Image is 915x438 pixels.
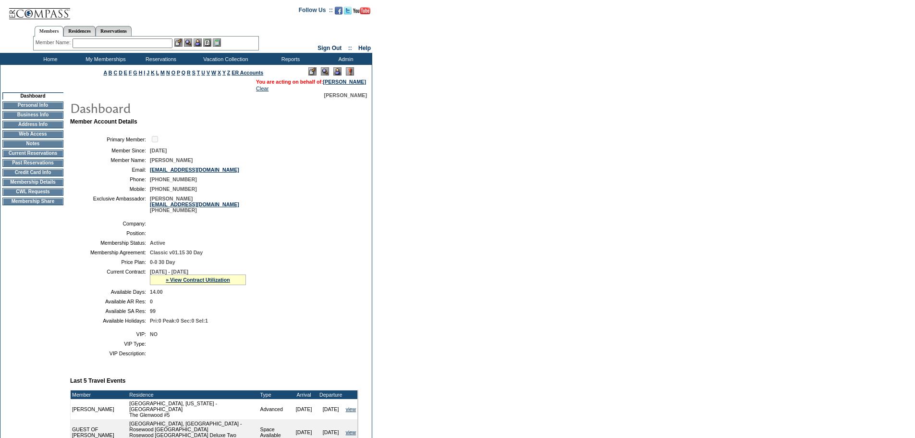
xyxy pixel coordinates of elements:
td: Membership Status: [74,240,146,246]
a: » View Contract Utilization [166,277,230,283]
span: Active [150,240,165,246]
td: Arrival [291,390,317,399]
td: [GEOGRAPHIC_DATA], [US_STATE] - [GEOGRAPHIC_DATA] The Glenwood #5 [128,399,258,419]
a: Become our fan on Facebook [335,10,342,15]
td: VIP Type: [74,341,146,347]
span: [DATE] [150,148,167,153]
img: View Mode [321,67,329,75]
td: Company: [74,221,146,226]
span: NO [150,331,158,337]
a: K [151,70,155,75]
td: Departure [317,390,344,399]
td: Member Name: [74,157,146,163]
img: View [184,38,192,47]
td: Available Holidays: [74,318,146,324]
td: Reservations [132,53,187,65]
span: [DATE] - [DATE] [150,269,188,275]
a: T [197,70,200,75]
td: Advanced [259,399,291,419]
span: 0 [150,299,153,304]
td: My Memberships [77,53,132,65]
img: Reservations [203,38,211,47]
img: Become our fan on Facebook [335,7,342,14]
a: R [187,70,191,75]
img: b_edit.gif [174,38,183,47]
img: b_calculator.gif [213,38,221,47]
a: [EMAIL_ADDRESS][DOMAIN_NAME] [150,167,239,173]
a: A [104,70,107,75]
td: Membership Agreement: [74,250,146,255]
td: Dashboard [2,92,63,100]
span: [PERSON_NAME] [324,92,367,98]
td: Credit Card Info [2,169,63,176]
span: 99 [150,308,156,314]
td: Position: [74,230,146,236]
a: Reservations [96,26,132,36]
td: Address Info [2,121,63,128]
a: E [124,70,127,75]
td: Member [71,390,128,399]
a: [EMAIL_ADDRESS][DOMAIN_NAME] [150,201,239,207]
td: Follow Us :: [299,6,333,17]
td: Reports [262,53,317,65]
td: Available SA Res: [74,308,146,314]
td: Current Reservations [2,150,63,157]
a: G [133,70,137,75]
a: H [139,70,143,75]
b: Last 5 Travel Events [70,377,125,384]
td: Current Contract: [74,269,146,285]
td: Type [259,390,291,399]
td: Available Days: [74,289,146,295]
td: Membership Share [2,198,63,205]
a: C [113,70,117,75]
a: I [144,70,145,75]
td: Residence [128,390,258,399]
span: 0-0 30 Day [150,259,175,265]
a: view [346,429,356,435]
td: Past Reservations [2,159,63,167]
a: Clear [256,86,268,91]
img: Follow us on Twitter [344,7,352,14]
td: Personal Info [2,101,63,109]
td: Business Info [2,111,63,119]
td: Membership Details [2,178,63,186]
b: Member Account Details [70,118,137,125]
span: Pri:0 Peak:0 Sec:0 Sel:1 [150,318,208,324]
a: [PERSON_NAME] [323,79,366,85]
a: L [156,70,159,75]
a: B [109,70,112,75]
td: [PERSON_NAME] [71,399,128,419]
img: Subscribe to our YouTube Channel [353,7,370,14]
span: You are acting on behalf of: [256,79,366,85]
span: [PHONE_NUMBER] [150,186,197,192]
a: W [211,70,216,75]
a: Follow us on Twitter [344,10,352,15]
span: [PERSON_NAME] [150,157,193,163]
a: Sign Out [317,45,342,51]
a: S [192,70,195,75]
td: Notes [2,140,63,148]
a: F [129,70,132,75]
div: Member Name: [36,38,73,47]
td: Email: [74,167,146,173]
img: Impersonate [333,67,342,75]
td: Price Plan: [74,259,146,265]
span: [PERSON_NAME] [PHONE_NUMBER] [150,196,239,213]
a: P [177,70,180,75]
a: Subscribe to our YouTube Channel [353,10,370,15]
a: U [201,70,205,75]
a: D [119,70,122,75]
span: :: [348,45,352,51]
td: Phone: [74,176,146,182]
img: Impersonate [194,38,202,47]
span: [PHONE_NUMBER] [150,176,197,182]
td: VIP Description: [74,350,146,356]
a: X [218,70,221,75]
img: Edit Mode [308,67,317,75]
a: V [207,70,210,75]
td: Available AR Res: [74,299,146,304]
td: [DATE] [317,399,344,419]
td: CWL Requests [2,188,63,196]
span: 14.00 [150,289,163,295]
a: Z [227,70,231,75]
